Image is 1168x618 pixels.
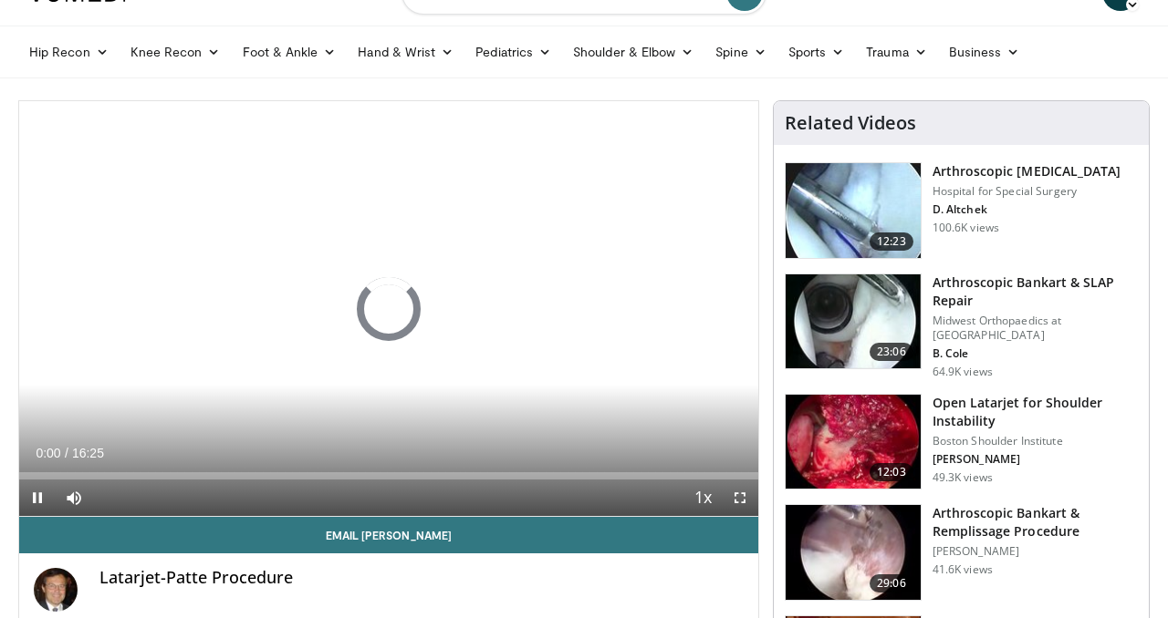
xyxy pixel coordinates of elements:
video-js: Video Player [19,101,758,517]
h4: Related Videos [785,112,916,134]
a: 12:03 Open Latarjet for Shoulder Instability Boston Shoulder Institute [PERSON_NAME] 49.3K views [785,394,1138,490]
span: 12:23 [870,232,913,251]
a: 23:06 Arthroscopic Bankart & SLAP Repair Midwest Orthopaedics at [GEOGRAPHIC_DATA] B. Cole 64.9K ... [785,273,1138,379]
a: Business [938,34,1031,70]
p: 64.9K views [933,365,993,379]
img: wolf_3.png.150x105_q85_crop-smart_upscale.jpg [786,505,921,600]
p: B. Cole [933,346,1138,361]
img: cole_0_3.png.150x105_q85_crop-smart_upscale.jpg [786,274,921,369]
p: 49.3K views [933,470,993,485]
img: 10039_3.png.150x105_q85_crop-smart_upscale.jpg [786,163,921,258]
button: Pause [19,479,56,516]
img: 944938_3.png.150x105_q85_crop-smart_upscale.jpg [786,395,921,489]
h4: Latarjet-Patte Procedure [99,568,744,588]
h3: Open Latarjet for Shoulder Instability [933,394,1138,430]
span: 0:00 [36,446,60,460]
img: Avatar [34,568,78,612]
a: Knee Recon [120,34,232,70]
a: 12:23 Arthroscopic [MEDICAL_DATA] Hospital for Special Surgery D. Altchek 100.6K views [785,162,1138,259]
span: 12:03 [870,463,913,481]
a: Pediatrics [464,34,562,70]
a: Shoulder & Elbow [562,34,704,70]
p: [PERSON_NAME] [933,544,1138,559]
a: Spine [704,34,777,70]
h3: Arthroscopic Bankart & Remplissage Procedure [933,504,1138,541]
h3: Arthroscopic [MEDICAL_DATA] [933,162,1121,180]
span: 16:25 [72,446,104,460]
a: Hand & Wrist [347,34,464,70]
a: Trauma [855,34,938,70]
span: / [65,446,68,460]
p: Boston Shoulder Institute [933,434,1138,448]
h3: Arthroscopic Bankart & SLAP Repair [933,273,1138,310]
a: Email [PERSON_NAME] [19,517,758,553]
p: Hospital for Special Surgery [933,184,1121,199]
button: Playback Rate [685,479,722,516]
div: Progress Bar [19,472,758,479]
p: D. Altchek [933,202,1121,217]
a: Hip Recon [18,34,120,70]
a: Sports [777,34,856,70]
span: 23:06 [870,343,913,361]
button: Fullscreen [722,479,758,516]
a: Foot & Ankle [232,34,348,70]
a: 29:06 Arthroscopic Bankart & Remplissage Procedure [PERSON_NAME] 41.6K views [785,504,1138,601]
span: 29:06 [870,574,913,592]
button: Mute [56,479,92,516]
p: Midwest Orthopaedics at [GEOGRAPHIC_DATA] [933,314,1138,343]
p: 100.6K views [933,221,999,235]
p: 41.6K views [933,562,993,577]
p: [PERSON_NAME] [933,452,1138,467]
